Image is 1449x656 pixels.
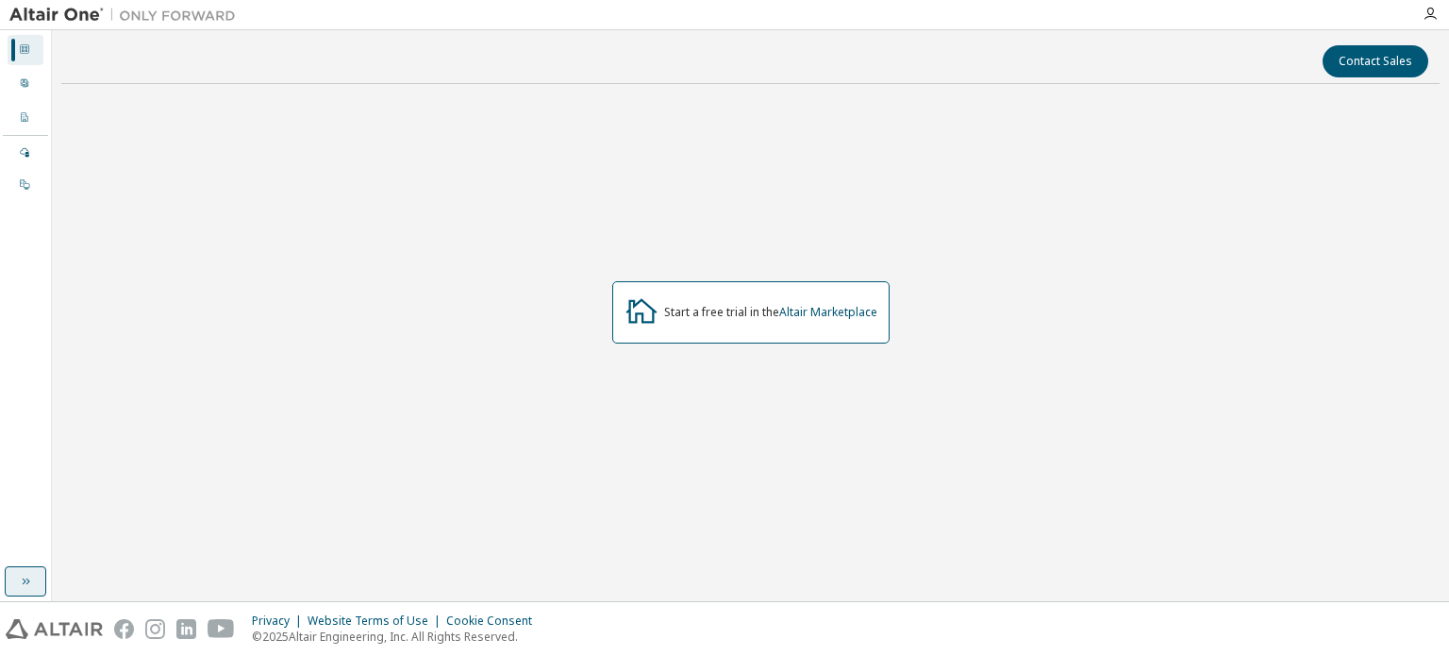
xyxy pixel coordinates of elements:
[8,103,43,133] div: Company Profile
[176,619,196,639] img: linkedin.svg
[9,6,245,25] img: Altair One
[779,304,877,320] a: Altair Marketplace
[8,69,43,99] div: User Profile
[8,170,43,200] div: On Prem
[208,619,235,639] img: youtube.svg
[8,138,43,168] div: Managed
[8,35,43,65] div: Dashboard
[145,619,165,639] img: instagram.svg
[1323,45,1428,77] button: Contact Sales
[308,614,446,629] div: Website Terms of Use
[6,619,103,639] img: altair_logo.svg
[252,629,543,645] p: © 2025 Altair Engineering, Inc. All Rights Reserved.
[252,614,308,629] div: Privacy
[114,619,134,639] img: facebook.svg
[446,614,543,629] div: Cookie Consent
[664,305,877,320] div: Start a free trial in the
